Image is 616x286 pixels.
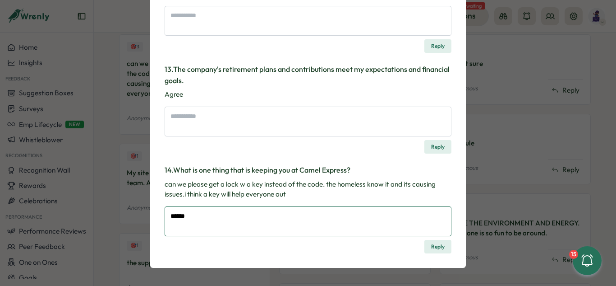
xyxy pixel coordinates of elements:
p: Agree [165,89,451,99]
span: Reply [431,40,445,52]
p: can we please get a lock w a key instead of the code. the homeless know it and its causing issues... [165,179,451,199]
button: 15 [573,246,602,275]
span: Reply [431,240,445,253]
button: Reply [424,140,451,154]
h3: 13 . The company's retirement plans and contributions meet my expectations and financial goals. [165,64,451,86]
div: 15 [569,250,578,259]
span: Reply [431,141,445,153]
button: Reply [424,39,451,53]
button: Reply [424,240,451,253]
h3: 14 . What is one thing that is keeping you at Camel Express? [165,164,451,176]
